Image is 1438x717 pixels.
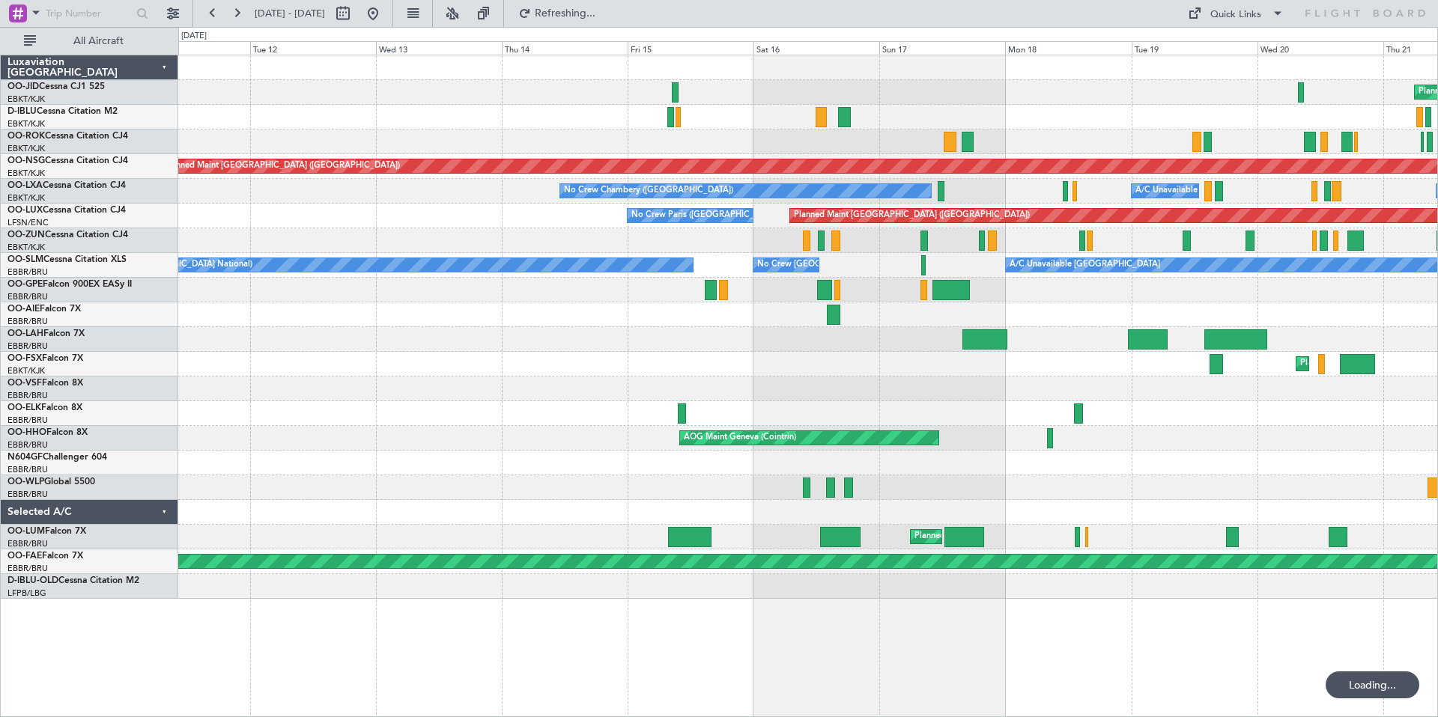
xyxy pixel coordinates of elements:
[181,30,207,43] div: [DATE]
[7,156,128,165] a: OO-NSGCessna Citation CJ4
[879,41,1005,55] div: Sun 17
[7,181,126,190] a: OO-LXACessna Citation CJ4
[7,316,48,327] a: EBBR/BRU
[7,478,95,486] a: OO-WLPGlobal 5500
[7,478,44,486] span: OO-WLP
[7,453,43,462] span: N604GF
[684,427,796,449] div: AOG Maint Geneva (Cointrin)
[7,354,83,363] a: OO-FSXFalcon 7X
[757,254,1008,276] div: No Crew [GEOGRAPHIC_DATA] ([GEOGRAPHIC_DATA] National)
[7,132,128,141] a: OO-ROKCessna Citation CJ4
[7,403,82,412] a: OO-ELKFalcon 8X
[914,525,1186,548] div: Planned Maint [GEOGRAPHIC_DATA] ([GEOGRAPHIC_DATA] National)
[16,29,163,53] button: All Aircraft
[7,266,48,278] a: EBBR/BRU
[7,552,42,561] span: OO-FAE
[7,403,41,412] span: OO-ELK
[255,7,325,20] span: [DATE] - [DATE]
[1326,671,1419,698] div: Loading...
[7,563,48,574] a: EBBR/BRU
[7,527,45,536] span: OO-LUM
[7,280,43,289] span: OO-GPE
[164,155,400,177] div: Planned Maint [GEOGRAPHIC_DATA] ([GEOGRAPHIC_DATA])
[512,1,601,25] button: Refreshing...
[376,41,502,55] div: Wed 13
[7,576,139,585] a: D-IBLU-OLDCessna Citation M2
[7,588,46,599] a: LFPB/LBG
[7,206,43,215] span: OO-LUX
[7,242,45,253] a: EBKT/KJK
[502,41,628,55] div: Thu 14
[7,291,48,302] a: EBBR/BRU
[7,439,48,451] a: EBBR/BRU
[7,489,48,500] a: EBBR/BRU
[628,41,753,55] div: Fri 15
[7,428,46,437] span: OO-HHO
[7,118,45,129] a: EBKT/KJK
[7,576,58,585] span: D-IBLU-OLD
[1132,41,1258,55] div: Tue 19
[7,390,48,401] a: EBBR/BRU
[7,527,86,536] a: OO-LUMFalcon 7X
[7,379,42,388] span: OO-VSF
[7,305,40,314] span: OO-AIE
[7,464,48,475] a: EBBR/BRU
[7,192,45,204] a: EBKT/KJK
[7,231,45,239] span: OO-ZUN
[7,132,45,141] span: OO-ROK
[564,180,733,202] div: No Crew Chambery ([GEOGRAPHIC_DATA])
[7,428,88,437] a: OO-HHOFalcon 8X
[7,552,83,561] a: OO-FAEFalcon 7X
[1010,254,1160,276] div: A/C Unavailable [GEOGRAPHIC_DATA]
[7,181,43,190] span: OO-LXA
[7,354,42,363] span: OO-FSX
[7,94,45,105] a: EBKT/KJK
[7,255,127,264] a: OO-SLMCessna Citation XLS
[7,107,118,116] a: D-IBLUCessna Citation M2
[7,255,43,264] span: OO-SLM
[124,41,249,55] div: Mon 11
[7,453,107,462] a: N604GFChallenger 604
[7,329,43,338] span: OO-LAH
[7,231,128,239] a: OO-ZUNCessna Citation CJ4
[631,204,780,227] div: No Crew Paris ([GEOGRAPHIC_DATA])
[39,36,158,46] span: All Aircraft
[7,217,49,228] a: LFSN/ENC
[1135,180,1414,202] div: A/C Unavailable [GEOGRAPHIC_DATA] ([GEOGRAPHIC_DATA] National)
[1005,41,1131,55] div: Mon 18
[7,143,45,154] a: EBKT/KJK
[7,305,81,314] a: OO-AIEFalcon 7X
[534,8,597,19] span: Refreshing...
[7,168,45,179] a: EBKT/KJK
[7,82,105,91] a: OO-JIDCessna CJ1 525
[794,204,1030,227] div: Planned Maint [GEOGRAPHIC_DATA] ([GEOGRAPHIC_DATA])
[1180,1,1291,25] button: Quick Links
[1210,7,1261,22] div: Quick Links
[7,206,126,215] a: OO-LUXCessna Citation CJ4
[7,82,39,91] span: OO-JID
[7,329,85,338] a: OO-LAHFalcon 7X
[250,41,376,55] div: Tue 12
[7,107,37,116] span: D-IBLU
[46,2,132,25] input: Trip Number
[7,538,48,549] a: EBBR/BRU
[1258,41,1383,55] div: Wed 20
[7,280,132,289] a: OO-GPEFalcon 900EX EASy II
[753,41,879,55] div: Sat 16
[7,365,45,376] a: EBKT/KJK
[7,415,48,426] a: EBBR/BRU
[7,341,48,352] a: EBBR/BRU
[7,156,45,165] span: OO-NSG
[7,379,83,388] a: OO-VSFFalcon 8X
